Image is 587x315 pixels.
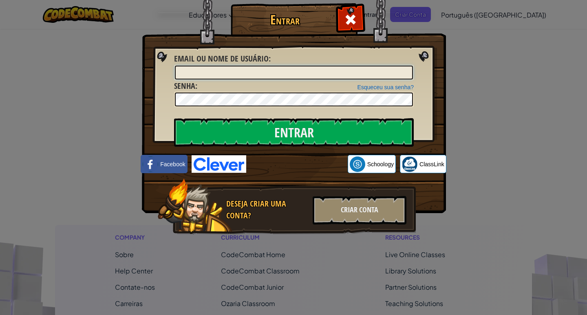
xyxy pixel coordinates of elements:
span: Senha [174,80,195,91]
span: Facebook [160,160,185,168]
span: ClassLink [419,160,444,168]
iframe: Botão "Fazer login com o Google" [246,155,348,173]
label: : [174,53,271,65]
label: : [174,80,197,92]
img: classlink-logo-small.png [402,156,417,172]
img: schoology.png [350,156,365,172]
div: Deseja Criar uma Conta? [226,198,308,221]
h1: Entrar [233,13,337,27]
span: Email ou nome de usuário [174,53,269,64]
img: facebook_small.png [143,156,158,172]
img: clever-logo-blue.png [192,155,246,173]
span: Schoology [367,160,394,168]
div: Criar Conta [313,196,406,225]
input: Entrar [174,118,414,147]
a: Esqueceu sua senha? [357,84,414,90]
